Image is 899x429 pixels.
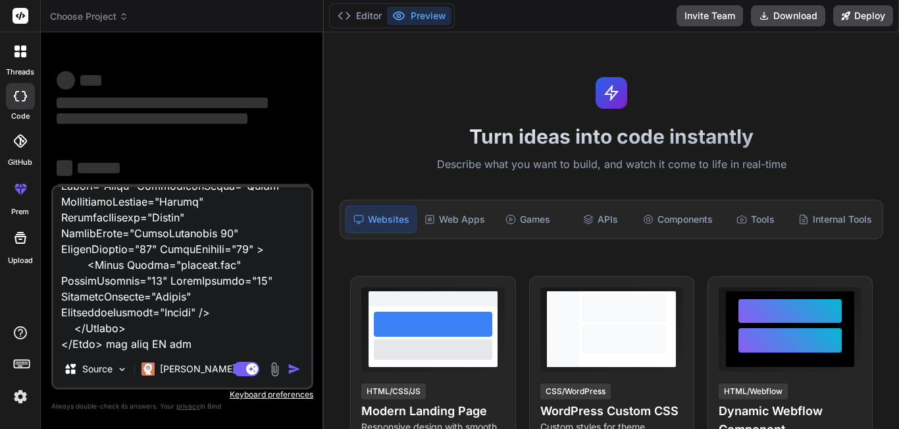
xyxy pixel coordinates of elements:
[9,386,32,408] img: settings
[793,206,877,233] div: Internal Tools
[11,206,29,217] label: prem
[116,364,128,375] img: Pick Models
[721,206,790,233] div: Tools
[141,362,155,376] img: Claude 4 Sonnet
[50,10,128,23] span: Choose Project
[57,184,311,194] span: ‌
[288,362,301,376] img: icon
[332,7,387,25] button: Editor
[346,206,417,233] div: Websites
[419,206,490,233] div: Web Apps
[78,163,120,173] span: ‌
[638,206,718,233] div: Components
[540,402,683,420] h4: WordPress Custom CSS
[361,402,504,420] h4: Modern Landing Page
[160,362,258,376] p: [PERSON_NAME] 4 S..
[8,255,33,266] label: Upload
[51,400,313,413] p: Always double-check its answers. Your in Bind
[80,75,101,86] span: ‌
[332,125,891,148] h1: Turn ideas into code instantly
[11,111,30,122] label: code
[387,7,451,25] button: Preview
[57,113,247,124] span: ‌
[57,160,72,176] span: ‌
[833,5,893,26] button: Deploy
[361,384,426,399] div: HTML/CSS/JS
[493,206,563,233] div: Games
[176,402,200,410] span: privacy
[57,98,268,108] span: ‌
[6,67,34,78] label: threads
[51,389,313,400] p: Keyboard preferences
[82,362,113,376] p: Source
[719,384,788,399] div: HTML/Webflow
[751,5,825,26] button: Download
[8,157,32,168] label: GitHub
[57,71,75,90] span: ‌
[267,362,282,377] img: attachment
[332,156,891,173] p: Describe what you want to build, and watch it come to life in real-time
[677,5,743,26] button: Invite Team
[53,187,311,351] textarea: <Lore IpsumdolorSitam="Consectetur" > <Adip ElitseddoeIusmo="TempoRinci" Utlabor="7.7"> </Etdo> <...
[540,384,611,399] div: CSS/WordPress
[565,206,635,233] div: APIs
